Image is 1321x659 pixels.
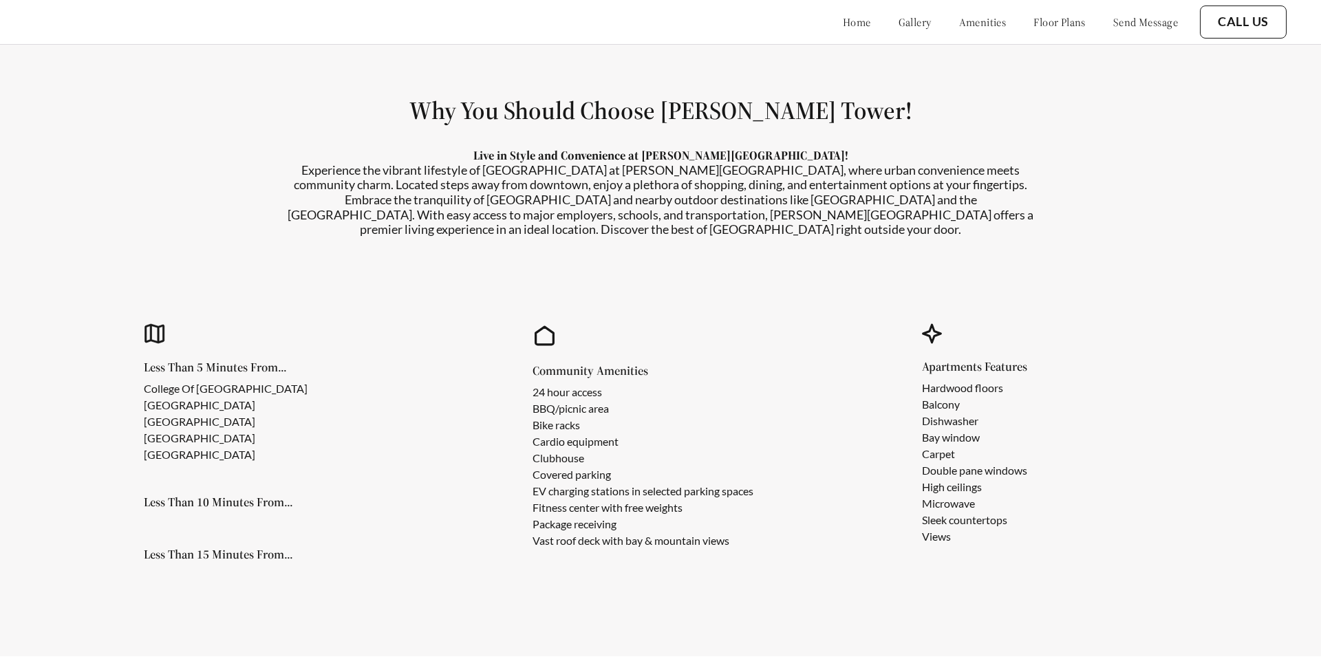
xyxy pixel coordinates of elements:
[1113,15,1178,29] a: send message
[533,466,753,483] li: Covered parking
[922,495,1027,512] li: Microwave
[922,479,1027,495] li: High ceilings
[533,365,775,377] h5: Community Amenities
[922,512,1027,528] li: Sleek countertops
[922,360,1049,373] h5: Apartments Features
[533,483,753,499] li: EV charging stations in selected parking spaces
[1033,15,1086,29] a: floor plans
[144,397,308,413] li: [GEOGRAPHIC_DATA]
[922,462,1027,479] li: Double pane windows
[899,15,932,29] a: gallery
[282,148,1039,163] p: Live in Style and Convenience at [PERSON_NAME][GEOGRAPHIC_DATA]!
[922,413,1027,429] li: Dishwasher
[144,496,293,508] h5: Less Than 10 Minutes From...
[33,95,1288,126] h1: Why You Should Choose [PERSON_NAME] Tower!
[843,15,871,29] a: home
[533,499,753,516] li: Fitness center with free weights
[533,433,753,450] li: Cardio equipment
[922,528,1027,545] li: Views
[144,413,308,430] li: [GEOGRAPHIC_DATA]
[922,396,1027,413] li: Balcony
[922,380,1027,396] li: Hardwood floors
[533,516,753,532] li: Package receiving
[533,450,753,466] li: Clubhouse
[1218,14,1269,30] a: Call Us
[922,446,1027,462] li: Carpet
[1200,6,1287,39] button: Call Us
[533,400,753,417] li: BBQ/picnic area
[959,15,1007,29] a: amenities
[533,417,753,433] li: Bike racks
[533,384,753,400] li: 24 hour access
[144,380,308,397] li: College Of [GEOGRAPHIC_DATA]
[144,361,330,374] h5: Less Than 5 Minutes From...
[282,163,1039,237] p: Experience the vibrant lifestyle of [GEOGRAPHIC_DATA] at [PERSON_NAME][GEOGRAPHIC_DATA], where ur...
[144,446,308,463] li: [GEOGRAPHIC_DATA]
[922,429,1027,446] li: Bay window
[533,532,753,549] li: Vast roof deck with bay & mountain views
[144,548,293,561] h5: Less Than 15 Minutes From...
[144,430,308,446] li: [GEOGRAPHIC_DATA]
